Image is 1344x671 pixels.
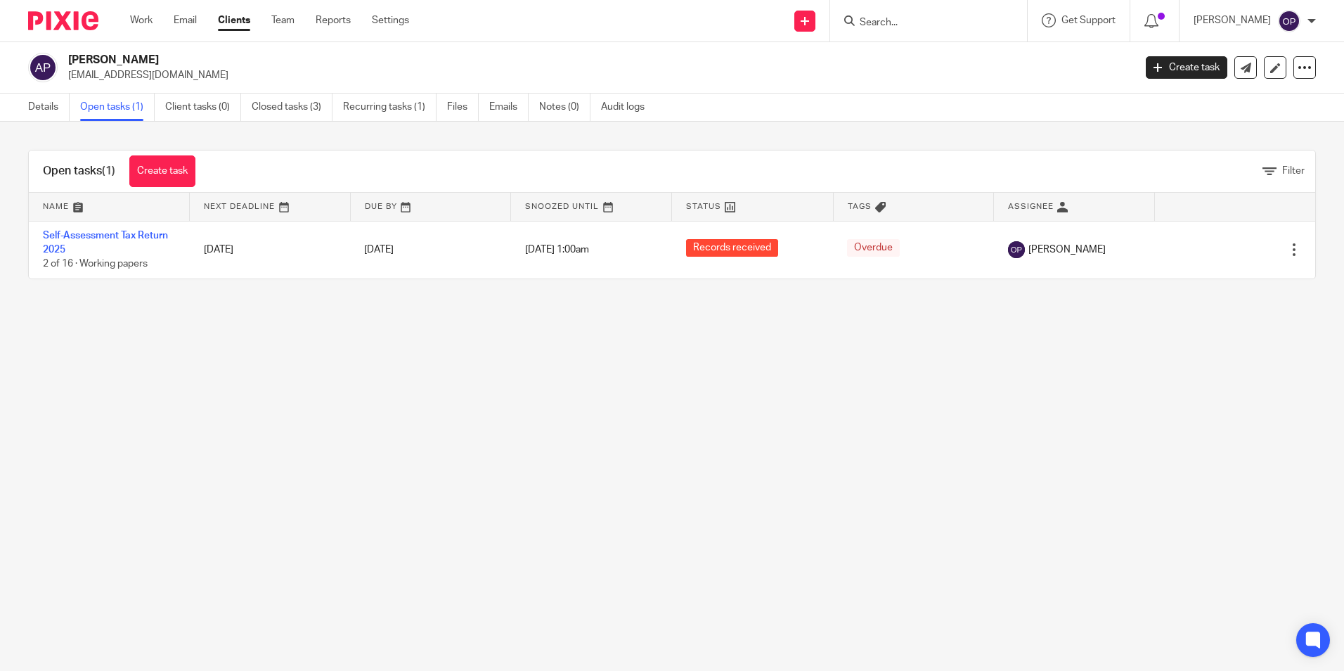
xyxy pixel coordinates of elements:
a: Email [174,13,197,27]
img: Pixie [28,11,98,30]
span: (1) [102,165,115,177]
span: 2 of 16 · Working papers [43,259,148,269]
td: [DATE] [190,221,351,279]
a: Create task [129,155,195,187]
span: Records received [686,239,778,257]
a: Notes (0) [539,94,590,121]
a: Clients [218,13,250,27]
a: Team [271,13,295,27]
span: [PERSON_NAME] [1028,243,1106,257]
span: Overdue [847,239,900,257]
a: Audit logs [601,94,655,121]
p: [EMAIL_ADDRESS][DOMAIN_NAME] [68,68,1125,82]
a: Work [130,13,153,27]
span: Get Support [1061,15,1116,25]
input: Search [858,17,985,30]
a: Details [28,94,70,121]
span: [DATE] 1:00am [525,245,589,255]
a: Closed tasks (3) [252,94,332,121]
p: [PERSON_NAME] [1194,13,1271,27]
a: Settings [372,13,409,27]
a: Reports [316,13,351,27]
span: Snoozed Until [525,203,599,210]
h2: [PERSON_NAME] [68,53,913,68]
h1: Open tasks [43,164,115,179]
img: svg%3E [1278,10,1300,32]
img: svg%3E [28,53,58,82]
span: Status [686,203,721,210]
span: [DATE] [364,245,394,255]
span: Tags [848,203,872,210]
span: Filter [1282,166,1305,176]
a: Files [447,94,479,121]
a: Create task [1146,56,1227,79]
a: Recurring tasks (1) [343,94,437,121]
img: svg%3E [1008,241,1025,258]
a: Client tasks (0) [165,94,241,121]
a: Open tasks (1) [80,94,155,121]
a: Self-Assessment Tax Return 2025 [43,231,168,255]
a: Emails [489,94,529,121]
